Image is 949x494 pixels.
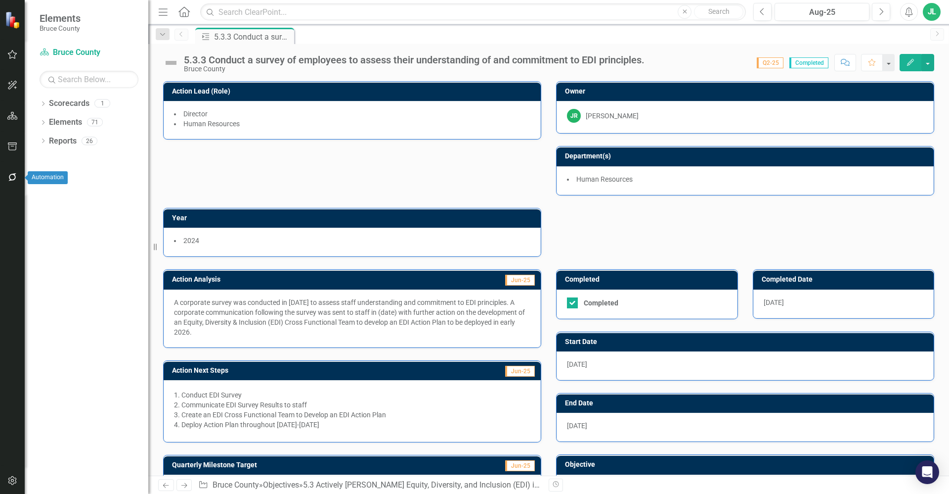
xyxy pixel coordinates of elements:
h3: Department(s) [565,152,929,160]
a: Scorecards [49,98,89,109]
span: [DATE] [764,298,784,306]
h3: Start Date [565,338,929,346]
h3: Completed Date [762,276,929,283]
div: 5.3.3 Conduct a survey of employees to assess their understanding of and commitment to EDI princi... [184,54,645,65]
span: Elements [40,12,81,24]
div: 5.3.3 Conduct a survey of employees to assess their understanding of and commitment to EDI princi... [214,31,292,43]
h3: Completed [565,276,733,283]
span: Jun-25 [505,460,535,471]
span: [DATE] [567,422,587,430]
div: 26 [82,137,97,145]
span: Human Resources [576,175,633,183]
a: Elements [49,117,82,128]
span: Search [708,7,730,15]
h3: Objective [565,461,929,468]
h3: End Date [565,399,929,407]
span: Jun-25 [505,366,535,377]
small: Bruce County [40,24,81,32]
div: 71 [87,118,103,127]
span: Completed [789,57,828,68]
span: Jun-25 [505,275,535,286]
div: JR [567,109,581,123]
span: 2024 [183,237,199,245]
h3: Owner [565,88,929,95]
img: Not Defined [163,55,179,71]
div: Open Intercom Messenger [915,460,939,484]
div: Automation [28,171,68,184]
h3: Action Analysis [172,276,395,283]
a: Objectives [263,480,299,490]
button: Aug-25 [775,3,869,21]
h3: Action Lead (Role) [172,88,536,95]
input: Search Below... [40,71,138,88]
li: Communicate EDI Survey Results to staff [181,400,530,410]
div: Aug-25 [778,6,866,18]
span: Q2-25 [757,57,783,68]
span: Director [183,110,208,118]
li: Create an EDI Cross Functional Team to Develop an EDI Action Plan [181,410,530,420]
button: JL [923,3,941,21]
img: ClearPoint Strategy [5,11,22,29]
div: Bruce County [184,65,645,73]
button: Search [694,5,743,19]
input: Search ClearPoint... [200,3,746,21]
div: » » » [198,480,541,491]
h3: Year [172,214,536,222]
h3: Action Next Steps [172,367,408,374]
a: 5.3 Actively [PERSON_NAME] Equity, Diversity, and Inclusion (EDI) in all aspects of our work. [303,480,622,490]
p: A corporate survey was conducted in [DATE] to assess staff understanding and commitment to EDI pr... [174,297,530,337]
li: Deploy Action Plan throughout [DATE]-[DATE] [181,420,530,430]
a: Reports [49,136,77,147]
span: Human Resources [183,120,240,128]
div: 1 [94,99,110,108]
h3: Quarterly Milestone Target [172,461,439,469]
div: [PERSON_NAME] [586,111,639,121]
span: [DATE] [567,360,587,368]
a: Bruce County [213,480,259,490]
li: Conduct EDI Survey [181,390,530,400]
a: Bruce County [40,47,138,58]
